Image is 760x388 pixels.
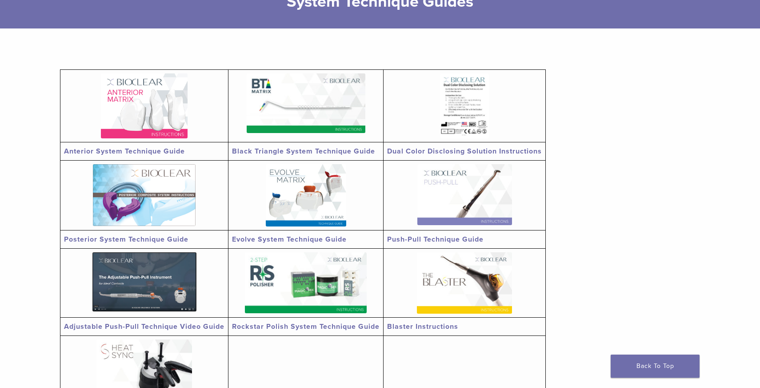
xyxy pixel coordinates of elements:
a: Dual Color Disclosing Solution Instructions [387,147,542,156]
a: Posterior System Technique Guide [64,235,188,244]
a: Blaster Instructions [387,322,458,331]
a: Rockstar Polish System Technique Guide [232,322,380,331]
a: Black Triangle System Technique Guide [232,147,375,156]
a: Push-Pull Technique Guide [387,235,484,244]
a: Adjustable Push-Pull Technique Video Guide [64,322,224,331]
a: Evolve System Technique Guide [232,235,347,244]
a: Anterior System Technique Guide [64,147,185,156]
a: Back To Top [611,355,700,378]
